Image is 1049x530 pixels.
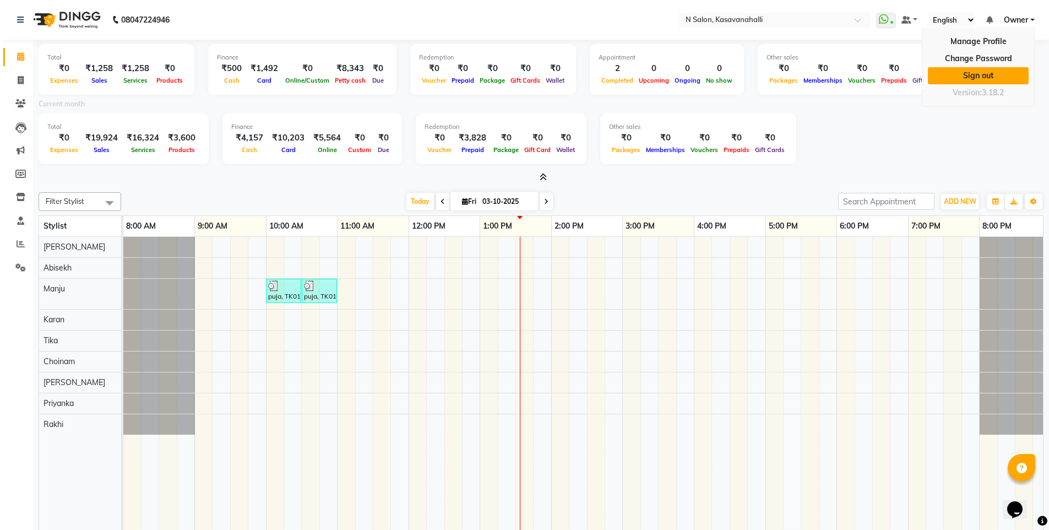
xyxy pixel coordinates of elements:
div: ₹500 [217,62,246,75]
span: Gift Cards [508,77,543,84]
span: Rakhi [44,419,63,429]
a: Manage Profile [928,33,1029,50]
iframe: chat widget [1003,486,1038,519]
span: Filter Stylist [46,197,84,205]
span: Fri [459,197,479,205]
span: Voucher [425,146,454,154]
div: ₹0 [767,62,801,75]
div: ₹0 [643,132,688,144]
div: ₹0 [521,132,553,144]
a: 11:00 AM [338,218,377,234]
div: Other sales [767,53,945,62]
div: ₹0 [374,132,393,144]
span: Expenses [47,146,81,154]
span: Voucher [419,77,449,84]
div: Finance [217,53,388,62]
div: ₹19,924 [81,132,122,144]
span: Today [406,193,434,210]
span: Priyanka [44,398,74,408]
span: ADD NEW [944,197,976,205]
span: Petty cash [332,77,368,84]
div: ₹3,600 [164,132,200,144]
span: Sales [91,146,112,154]
div: ₹0 [368,62,388,75]
a: 8:00 PM [980,218,1014,234]
div: puja, TK01, 10:30 AM-11:00 AM, Men Hair Cut Basic [303,280,336,301]
span: Vouchers [688,146,721,154]
span: [PERSON_NAME] [44,377,105,387]
div: ₹0 [449,62,477,75]
div: 0 [703,62,735,75]
span: Custom [345,146,374,154]
a: 5:00 PM [766,218,801,234]
div: ₹1,258 [117,62,154,75]
span: Abisekh [44,263,72,273]
span: Services [121,77,150,84]
div: Redemption [425,122,578,132]
div: ₹1,492 [246,62,282,75]
div: ₹0 [491,132,521,144]
div: ₹10,203 [268,132,309,144]
span: Owner [1004,14,1028,26]
span: Wallet [553,146,578,154]
div: ₹0 [508,62,543,75]
a: Sign out [928,67,1029,84]
a: 12:00 PM [409,218,448,234]
div: ₹0 [609,132,643,144]
div: ₹0 [910,62,945,75]
span: Cash [239,146,260,154]
a: 7:00 PM [909,218,943,234]
span: Gift Cards [752,146,787,154]
span: Manju [44,284,65,294]
div: ₹0 [543,62,567,75]
span: Stylist [44,221,67,231]
span: Memberships [801,77,845,84]
span: Prepaids [878,77,910,84]
span: Packages [767,77,801,84]
span: Card [279,146,298,154]
div: ₹0 [477,62,508,75]
span: Due [375,146,392,154]
div: ₹16,324 [122,132,164,144]
div: Total [47,53,186,62]
div: ₹0 [282,62,332,75]
span: Prepaid [449,77,477,84]
span: Ongoing [672,77,703,84]
span: Prepaids [721,146,752,154]
div: 2 [599,62,636,75]
div: ₹0 [801,62,845,75]
span: Online [315,146,340,154]
div: Total [47,122,200,132]
div: ₹0 [553,132,578,144]
div: ₹0 [47,62,81,75]
div: ₹4,157 [231,132,268,144]
span: Expenses [47,77,81,84]
div: ₹0 [878,62,910,75]
span: Tika [44,336,58,345]
b: 08047224946 [121,4,170,35]
a: 10:00 AM [267,218,306,234]
span: Gift Cards [910,77,945,84]
div: ₹0 [47,132,81,144]
span: Cash [221,77,242,84]
a: 9:00 AM [195,218,230,234]
div: Other sales [609,122,787,132]
input: 2025-10-03 [479,193,534,210]
span: Sales [89,77,110,84]
div: Finance [231,122,393,132]
div: ₹0 [721,132,752,144]
span: No show [703,77,735,84]
span: Due [369,77,387,84]
span: Products [154,77,186,84]
div: ₹8,343 [332,62,368,75]
div: Version:3.18.2 [928,85,1029,101]
span: Choinam [44,356,75,366]
div: Redemption [419,53,567,62]
div: 0 [636,62,672,75]
div: ₹3,828 [454,132,491,144]
div: ₹0 [345,132,374,144]
div: ₹0 [419,62,449,75]
div: ₹0 [688,132,721,144]
span: Wallet [543,77,567,84]
span: Upcoming [636,77,672,84]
